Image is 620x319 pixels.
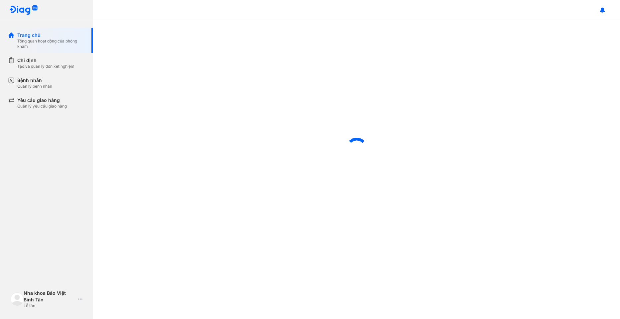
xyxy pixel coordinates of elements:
[17,77,52,84] div: Bệnh nhân
[17,84,52,89] div: Quản lý bệnh nhân
[17,32,85,39] div: Trang chủ
[9,5,38,16] img: logo
[17,39,85,49] div: Tổng quan hoạt động của phòng khám
[17,97,67,104] div: Yêu cầu giao hàng
[24,303,75,308] div: Lễ tân
[11,292,24,305] img: logo
[24,290,75,303] div: Nha khoa Bảo Việt Bình Tân
[17,64,74,69] div: Tạo và quản lý đơn xét nghiệm
[17,104,67,109] div: Quản lý yêu cầu giao hàng
[17,57,74,64] div: Chỉ định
